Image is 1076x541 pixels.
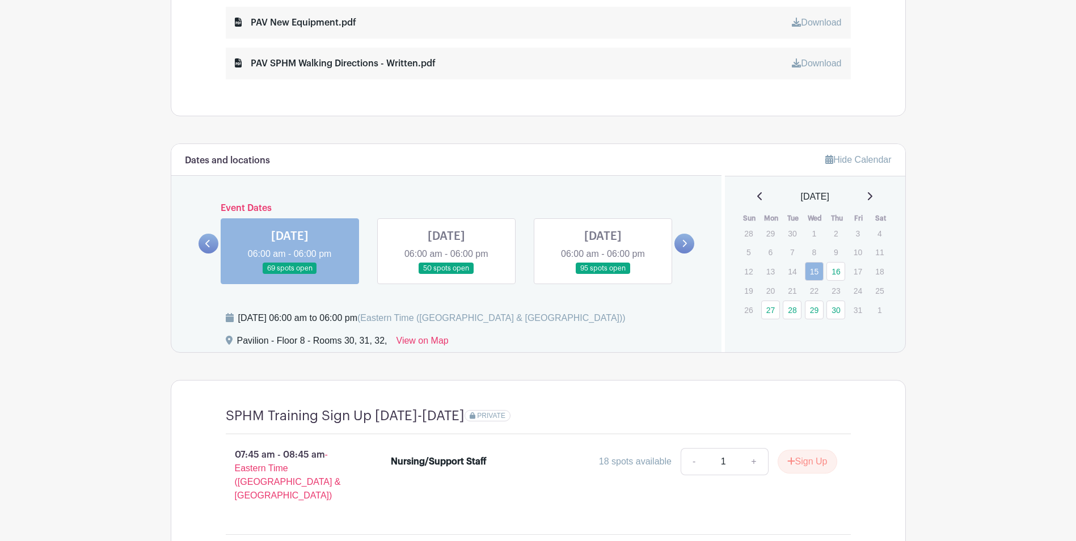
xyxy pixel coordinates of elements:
[804,213,826,224] th: Wed
[761,243,780,261] p: 6
[870,263,889,280] p: 18
[235,16,356,29] div: PAV New Equipment.pdf
[782,213,804,224] th: Tue
[783,263,801,280] p: 14
[740,448,768,475] a: +
[778,450,837,474] button: Sign Up
[396,334,449,352] a: View on Map
[826,225,845,242] p: 2
[739,263,758,280] p: 12
[739,282,758,299] p: 19
[848,213,870,224] th: Fri
[792,18,841,27] a: Download
[783,282,801,299] p: 21
[761,282,780,299] p: 20
[849,243,867,261] p: 10
[826,282,845,299] p: 23
[805,243,824,261] p: 8
[739,301,758,319] p: 26
[357,313,626,323] span: (Eastern Time ([GEOGRAPHIC_DATA] & [GEOGRAPHIC_DATA]))
[739,225,758,242] p: 28
[870,282,889,299] p: 25
[761,301,780,319] a: 27
[235,57,436,70] div: PAV SPHM Walking Directions - Written.pdf
[761,213,783,224] th: Mon
[218,203,675,214] h6: Event Dates
[826,243,845,261] p: 9
[391,455,487,468] div: Nursing/Support Staff
[849,282,867,299] p: 24
[792,58,841,68] a: Download
[825,155,891,164] a: Hide Calendar
[826,262,845,281] a: 16
[739,243,758,261] p: 5
[783,301,801,319] a: 28
[477,412,505,420] span: PRIVATE
[805,301,824,319] a: 29
[870,213,892,224] th: Sat
[801,190,829,204] span: [DATE]
[761,225,780,242] p: 29
[826,213,848,224] th: Thu
[870,225,889,242] p: 4
[783,225,801,242] p: 30
[826,301,845,319] a: 30
[805,282,824,299] p: 22
[208,443,373,507] p: 07:45 am - 08:45 am
[849,301,867,319] p: 31
[599,455,672,468] div: 18 spots available
[870,301,889,319] p: 1
[739,213,761,224] th: Sun
[783,243,801,261] p: 7
[226,408,465,424] h4: SPHM Training Sign Up [DATE]-[DATE]
[235,450,341,500] span: - Eastern Time ([GEOGRAPHIC_DATA] & [GEOGRAPHIC_DATA])
[238,311,626,325] div: [DATE] 06:00 am to 06:00 pm
[849,263,867,280] p: 17
[761,263,780,280] p: 13
[681,448,707,475] a: -
[849,225,867,242] p: 3
[805,262,824,281] a: 15
[870,243,889,261] p: 11
[185,155,270,166] h6: Dates and locations
[805,225,824,242] p: 1
[237,334,387,352] div: Pavilion - Floor 8 - Rooms 30, 31, 32,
